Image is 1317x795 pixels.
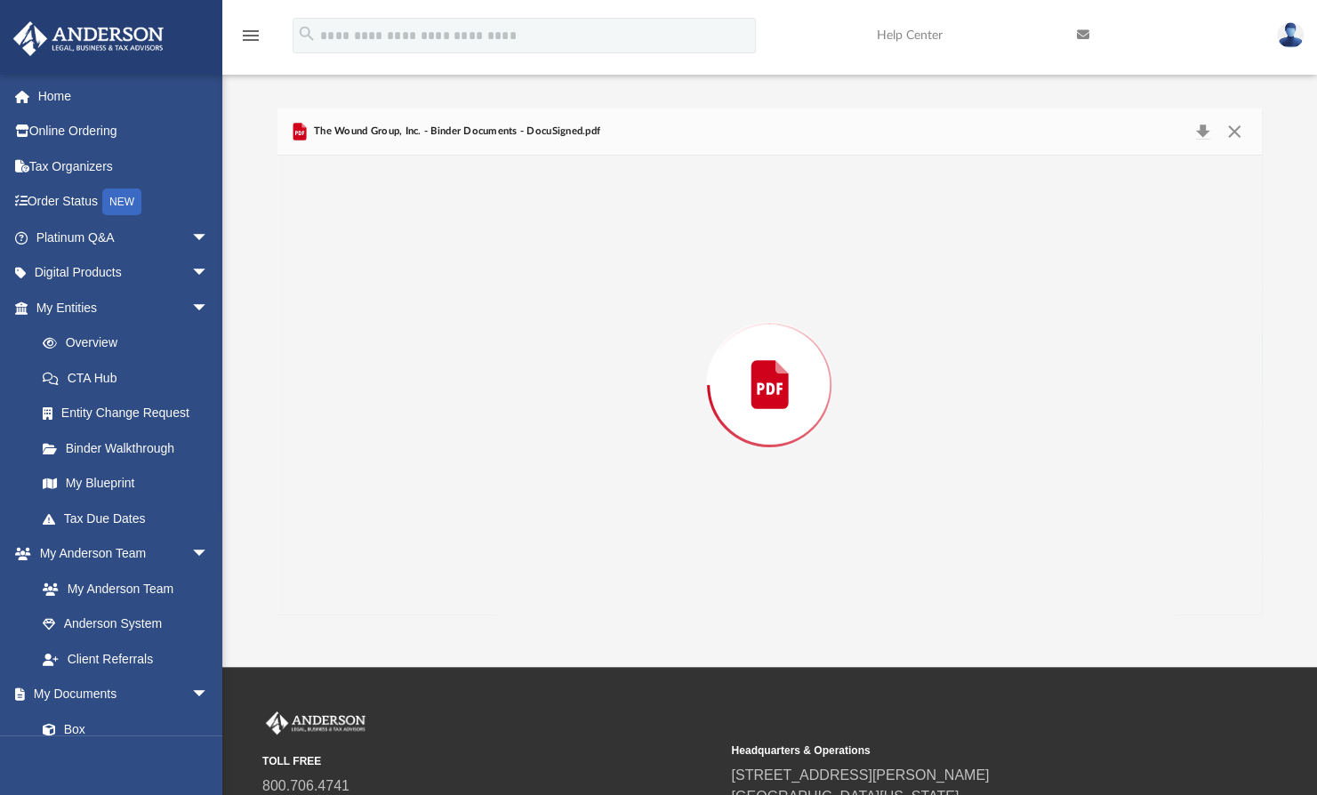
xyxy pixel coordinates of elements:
a: Anderson System [25,606,227,642]
a: Overview [25,325,236,361]
span: arrow_drop_down [191,255,227,292]
img: Anderson Advisors Platinum Portal [8,21,169,56]
i: menu [240,25,261,46]
a: Tax Due Dates [25,501,236,536]
a: Entity Change Request [25,396,236,431]
span: The Wound Group, Inc. - Binder Documents - DocuSigned.pdf [310,124,600,140]
a: Order StatusNEW [12,184,236,221]
span: arrow_drop_down [191,290,227,326]
span: arrow_drop_down [191,220,227,256]
i: search [297,24,317,44]
a: Tax Organizers [12,149,236,184]
a: Digital Productsarrow_drop_down [12,255,236,291]
a: Box [25,711,218,747]
a: My Anderson Teamarrow_drop_down [12,536,227,572]
button: Download [1187,119,1219,144]
a: Platinum Q&Aarrow_drop_down [12,220,236,255]
div: NEW [102,189,141,215]
a: Binder Walkthrough [25,430,236,466]
a: My Entitiesarrow_drop_down [12,290,236,325]
a: menu [240,34,261,46]
a: Client Referrals [25,641,227,677]
div: Preview [277,108,1263,614]
small: Headquarters & Operations [731,743,1187,759]
a: My Anderson Team [25,571,218,606]
span: arrow_drop_down [191,677,227,713]
button: Close [1218,119,1250,144]
a: My Documentsarrow_drop_down [12,677,227,712]
a: [STREET_ADDRESS][PERSON_NAME] [731,767,989,783]
a: Online Ordering [12,114,236,149]
img: Anderson Advisors Platinum Portal [262,711,369,735]
a: 800.706.4741 [262,778,349,793]
span: arrow_drop_down [191,536,227,573]
img: User Pic [1277,22,1304,48]
small: TOLL FREE [262,753,719,769]
a: CTA Hub [25,360,236,396]
a: Home [12,78,236,114]
a: My Blueprint [25,466,227,502]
